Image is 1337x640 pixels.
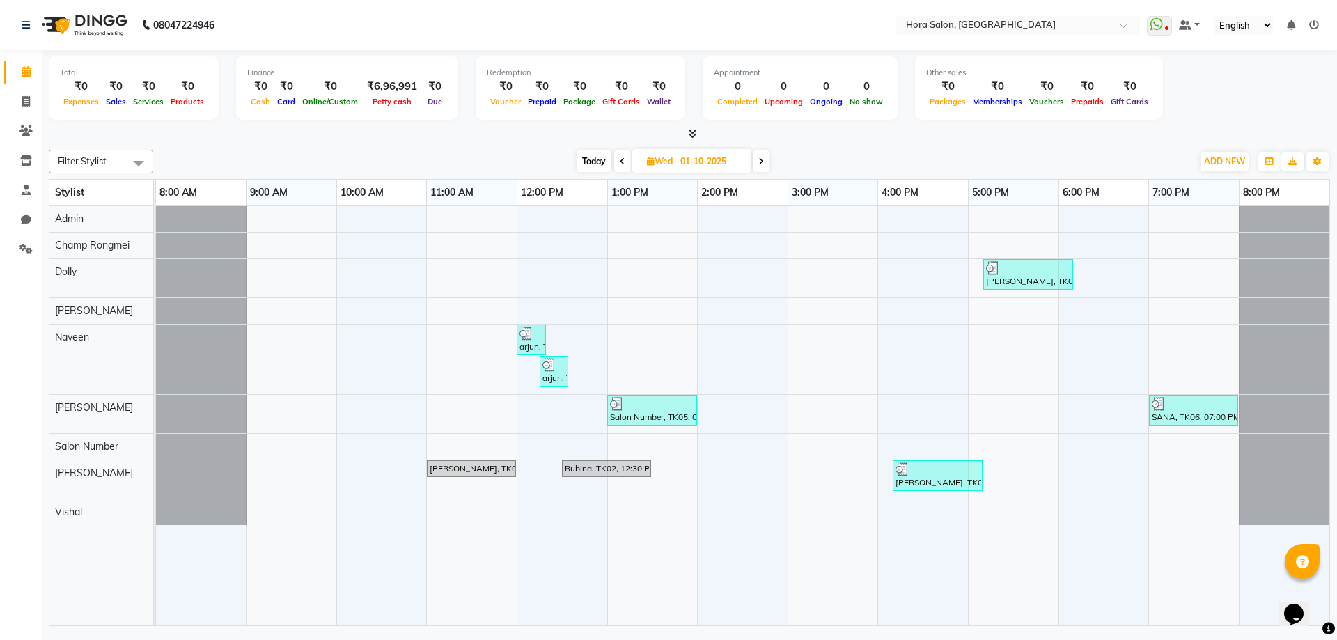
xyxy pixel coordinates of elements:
[55,212,84,225] span: Admin
[846,97,886,107] span: No show
[58,155,107,166] span: Filter Stylist
[608,182,652,203] a: 1:00 PM
[1279,584,1323,626] iframe: chat widget
[761,79,806,95] div: 0
[299,79,361,95] div: ₹0
[247,79,274,95] div: ₹0
[599,97,643,107] span: Gift Cards
[130,97,167,107] span: Services
[423,79,447,95] div: ₹0
[274,79,299,95] div: ₹0
[1026,97,1068,107] span: Vouchers
[698,182,742,203] a: 2:00 PM
[1149,182,1193,203] a: 7:00 PM
[1107,79,1152,95] div: ₹0
[1059,182,1103,203] a: 6:00 PM
[518,327,545,353] div: arjun, TK03, 12:00 PM-12:20 PM, [PERSON_NAME] TRIM
[167,79,208,95] div: ₹0
[337,182,387,203] a: 10:00 AM
[156,182,201,203] a: 8:00 AM
[55,331,92,343] span: Naveen ‪
[1204,156,1245,166] span: ADD NEW
[55,506,82,518] span: Vishal
[60,67,208,79] div: Total
[487,79,524,95] div: ₹0
[1201,152,1249,171] button: ADD NEW
[524,97,560,107] span: Prepaid
[487,67,674,79] div: Redemption
[102,79,130,95] div: ₹0
[1150,397,1237,423] div: SANA, TK06, 07:00 PM-08:00 PM, BASIC COLOUR WOMEN - Long
[55,239,130,251] span: Champ Rongmei
[274,97,299,107] span: Card
[247,67,447,79] div: Finance
[247,97,274,107] span: Cash
[1068,79,1107,95] div: ₹0
[55,467,133,479] span: [PERSON_NAME]
[643,79,674,95] div: ₹0
[424,97,446,107] span: Due
[1240,182,1283,203] a: 8:00 PM
[969,97,1026,107] span: Memberships
[714,67,886,79] div: Appointment
[969,182,1012,203] a: 5:00 PM
[563,462,650,475] div: Rubina, TK02, 12:30 PM-01:30 PM, HAIRCUT WOMEN - Creative
[926,97,969,107] span: Packages
[643,97,674,107] span: Wallet
[560,79,599,95] div: ₹0
[167,97,208,107] span: Products
[609,397,696,423] div: Salon Number, TK05, 01:00 PM-02:00 PM, STYLING BLOWDRY - Medium
[299,97,361,107] span: Online/Custom
[369,97,415,107] span: Petty cash
[1026,79,1068,95] div: ₹0
[577,150,611,172] span: Today
[541,358,567,384] div: arjun, TK03, 12:15 PM-12:35 PM, [PERSON_NAME] COLOUR
[361,79,423,95] div: ₹6,96,991
[55,401,133,414] span: [PERSON_NAME]
[524,79,560,95] div: ₹0
[846,79,886,95] div: 0
[55,440,118,453] span: Salon Number
[788,182,832,203] a: 3:00 PM
[761,97,806,107] span: Upcoming
[517,182,567,203] a: 12:00 PM
[60,79,102,95] div: ₹0
[60,97,102,107] span: Expenses
[806,97,846,107] span: Ongoing
[969,79,1026,95] div: ₹0
[894,462,981,489] div: [PERSON_NAME], TK04, 04:10 PM-05:10 PM, HAIRCUT WOMEN - Creative
[487,97,524,107] span: Voucher
[153,6,214,45] b: 08047224946
[643,156,676,166] span: Wed
[55,304,133,317] span: [PERSON_NAME]
[427,182,477,203] a: 11:00 AM
[102,97,130,107] span: Sales
[55,186,84,198] span: Stylist
[676,151,746,172] input: 2025-10-01
[714,79,761,95] div: 0
[926,67,1152,79] div: Other sales
[1068,97,1107,107] span: Prepaids
[806,79,846,95] div: 0
[1107,97,1152,107] span: Gift Cards
[36,6,131,45] img: logo
[560,97,599,107] span: Package
[878,182,922,203] a: 4:00 PM
[247,182,291,203] a: 9:00 AM
[926,79,969,95] div: ₹0
[55,265,77,278] span: Dolly
[985,261,1072,288] div: [PERSON_NAME], TK04, 05:10 PM-06:10 PM, SYS PROFESSIONAL - Short hair
[599,79,643,95] div: ₹0
[130,79,167,95] div: ₹0
[714,97,761,107] span: Completed
[428,462,515,475] div: [PERSON_NAME], TK01, 11:00 AM-12:00 PM, BASIC COLOUR WOMEN - Medium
